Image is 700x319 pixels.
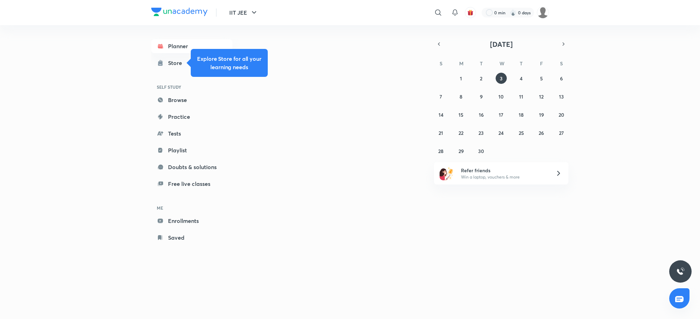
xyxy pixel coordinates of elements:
abbr: September 7, 2025 [440,93,442,100]
button: September 8, 2025 [455,91,467,102]
button: September 14, 2025 [435,109,447,120]
button: [DATE] [444,39,559,49]
abbr: September 5, 2025 [540,75,543,82]
div: Store [168,59,186,67]
a: Free live classes [151,177,232,191]
a: Browse [151,93,232,107]
button: September 20, 2025 [556,109,567,120]
h6: Refer friends [461,167,547,174]
abbr: September 26, 2025 [539,130,544,136]
abbr: September 21, 2025 [439,130,443,136]
abbr: September 28, 2025 [438,148,443,154]
button: September 28, 2025 [435,145,447,157]
h5: Explore Store for all your learning needs [196,55,262,71]
button: IIT JEE [225,6,262,20]
abbr: September 18, 2025 [519,111,524,118]
button: September 9, 2025 [476,91,487,102]
button: September 27, 2025 [556,127,567,138]
button: September 7, 2025 [435,91,447,102]
a: Store [151,56,232,70]
img: Devendra Kumar [537,7,549,19]
button: September 15, 2025 [455,109,467,120]
abbr: September 13, 2025 [559,93,564,100]
p: Win a laptop, vouchers & more [461,174,547,180]
abbr: Friday [540,60,543,67]
button: September 11, 2025 [516,91,527,102]
abbr: September 22, 2025 [458,130,463,136]
a: Doubts & solutions [151,160,232,174]
abbr: September 8, 2025 [460,93,462,100]
abbr: September 9, 2025 [480,93,483,100]
a: Playlist [151,143,232,157]
button: September 3, 2025 [496,73,507,84]
abbr: Wednesday [499,60,504,67]
abbr: September 6, 2025 [560,75,563,82]
abbr: September 16, 2025 [479,111,484,118]
button: September 17, 2025 [496,109,507,120]
img: avatar [467,9,474,16]
abbr: September 10, 2025 [498,93,504,100]
button: September 25, 2025 [516,127,527,138]
button: September 24, 2025 [496,127,507,138]
button: September 6, 2025 [556,73,567,84]
abbr: Monday [459,60,463,67]
abbr: September 1, 2025 [460,75,462,82]
button: avatar [465,7,476,18]
abbr: September 19, 2025 [539,111,544,118]
abbr: September 20, 2025 [559,111,564,118]
abbr: Sunday [440,60,442,67]
button: September 22, 2025 [455,127,467,138]
abbr: Thursday [520,60,523,67]
abbr: September 3, 2025 [500,75,503,82]
abbr: September 25, 2025 [519,130,524,136]
a: Planner [151,39,232,53]
span: [DATE] [490,39,513,49]
button: September 30, 2025 [476,145,487,157]
abbr: September 4, 2025 [520,75,523,82]
button: September 18, 2025 [516,109,527,120]
h6: ME [151,202,232,214]
button: September 4, 2025 [516,73,527,84]
abbr: September 14, 2025 [439,111,443,118]
h6: SELF STUDY [151,81,232,93]
abbr: September 24, 2025 [498,130,504,136]
abbr: September 2, 2025 [480,75,482,82]
abbr: Tuesday [480,60,483,67]
a: Tests [151,126,232,140]
abbr: September 23, 2025 [478,130,484,136]
button: September 21, 2025 [435,127,447,138]
a: Enrollments [151,214,232,228]
img: ttu [676,267,685,276]
abbr: Saturday [560,60,563,67]
a: Saved [151,231,232,245]
button: September 10, 2025 [496,91,507,102]
button: September 23, 2025 [476,127,487,138]
button: September 2, 2025 [476,73,487,84]
img: streak [510,9,517,16]
abbr: September 27, 2025 [559,130,564,136]
a: Practice [151,110,232,124]
button: September 29, 2025 [455,145,467,157]
button: September 19, 2025 [536,109,547,120]
abbr: September 11, 2025 [519,93,523,100]
abbr: September 12, 2025 [539,93,544,100]
abbr: September 29, 2025 [458,148,464,154]
button: September 1, 2025 [455,73,467,84]
abbr: September 15, 2025 [458,111,463,118]
img: Company Logo [151,8,208,16]
button: September 12, 2025 [536,91,547,102]
button: September 26, 2025 [536,127,547,138]
abbr: September 30, 2025 [478,148,484,154]
button: September 5, 2025 [536,73,547,84]
button: September 16, 2025 [476,109,487,120]
img: referral [440,166,454,180]
a: Company Logo [151,8,208,18]
abbr: September 17, 2025 [499,111,503,118]
button: September 13, 2025 [556,91,567,102]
